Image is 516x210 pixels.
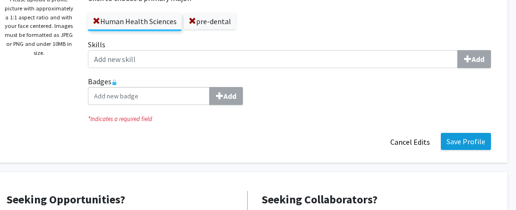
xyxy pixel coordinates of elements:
label: Human Health Sciences [88,13,181,29]
label: pre-dental [184,13,236,29]
b: Add [472,54,484,64]
input: SkillsAdd [88,50,458,68]
button: Skills [457,50,491,68]
label: Badges [88,76,491,105]
button: Badges [209,87,243,105]
b: Add [224,91,236,101]
span: Seeking Opportunities? [7,192,125,207]
button: Save Profile [441,133,491,150]
iframe: Chat [7,167,40,203]
button: Cancel Edits [384,133,436,151]
i: Indicates a required field [88,114,491,123]
label: Skills [88,39,491,68]
input: BadgesAdd [88,87,210,105]
span: Seeking Collaborators? [262,192,378,207]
